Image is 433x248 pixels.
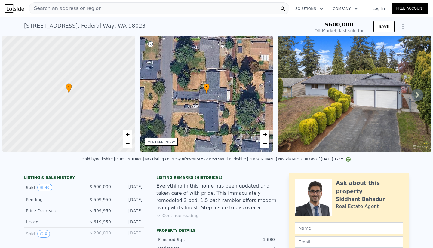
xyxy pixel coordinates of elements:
[66,83,72,94] div: •
[123,139,132,148] a: Zoom out
[346,157,351,162] img: NWMLS Logo
[125,131,129,138] span: +
[263,140,267,147] span: −
[336,203,379,210] div: Real Estate Agent
[90,208,111,213] span: $ 599,950
[158,237,216,243] div: Finished Sqft
[156,228,277,233] div: Property details
[216,237,275,243] div: 1,680
[365,5,392,11] a: Log In
[325,21,353,28] span: $600,000
[24,22,146,30] div: [STREET_ADDRESS] , Federal Way , WA 98023
[24,175,144,181] div: LISTING & SALE HISTORY
[152,157,351,161] div: Listing courtesy of NWMLS (#2219593) and Berkshire [PERSON_NAME] NW via MLS GRID as of [DATE] 17:39
[26,219,79,225] div: Listed
[90,184,111,189] span: $ 600,000
[156,175,277,180] div: Listing Remarks (Historical)
[26,208,79,214] div: Price Decrease
[123,130,132,139] a: Zoom in
[125,140,129,147] span: −
[26,197,79,203] div: Pending
[290,3,328,14] button: Solutions
[37,184,52,191] button: View historical data
[204,84,210,90] span: •
[26,230,79,238] div: Sold
[263,131,267,138] span: +
[116,230,143,238] div: [DATE]
[90,197,111,202] span: $ 599,950
[295,236,403,248] input: Email
[37,230,50,238] button: View historical data
[90,219,111,224] span: $ 619,950
[373,21,395,32] button: SAVE
[152,140,175,144] div: STREET VIEW
[156,213,199,219] button: Continue reading
[116,208,143,214] div: [DATE]
[5,4,24,13] img: Lotside
[295,222,403,234] input: Name
[260,130,269,139] a: Zoom in
[328,3,363,14] button: Company
[315,28,364,34] div: Off Market, last sold for
[66,84,72,90] span: •
[156,182,277,211] div: Everything in this home has been updated and taken care of with pride. This immaculately remodele...
[278,36,431,152] img: Sale: 113962755 Parcel: 97292357
[26,184,79,191] div: Sold
[392,3,428,14] a: Free Account
[116,184,143,191] div: [DATE]
[29,5,102,12] span: Search an address or region
[116,197,143,203] div: [DATE]
[90,231,111,235] span: $ 200,000
[336,196,385,203] div: Siddhant Bahadur
[204,83,210,94] div: •
[397,20,409,32] button: Show Options
[260,139,269,148] a: Zoom out
[116,219,143,225] div: [DATE]
[82,157,152,161] div: Sold by Berkshire [PERSON_NAME] NW .
[336,179,403,196] div: Ask about this property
